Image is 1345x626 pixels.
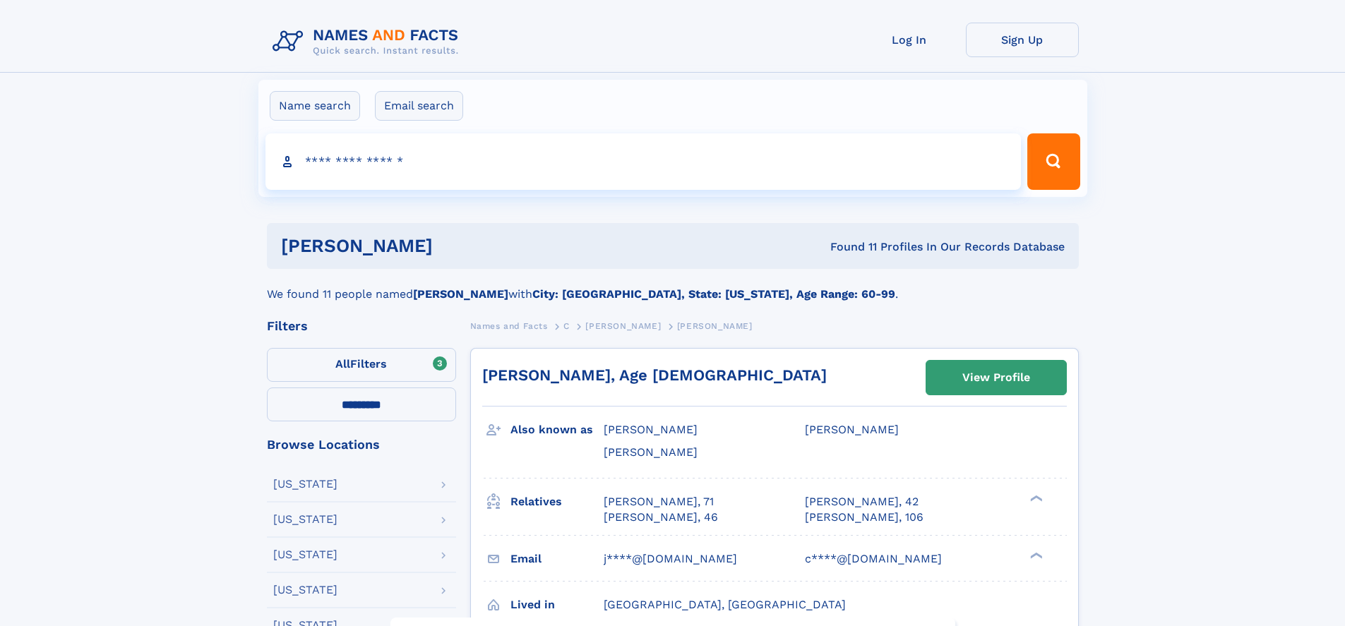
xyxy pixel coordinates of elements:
[270,91,360,121] label: Name search
[532,287,895,301] b: City: [GEOGRAPHIC_DATA], State: [US_STATE], Age Range: 60-99
[563,317,570,335] a: C
[853,23,966,57] a: Log In
[604,510,718,525] a: [PERSON_NAME], 46
[510,418,604,442] h3: Also known as
[273,478,337,490] div: [US_STATE]
[267,320,456,332] div: Filters
[335,357,350,371] span: All
[375,91,463,121] label: Email search
[482,366,827,384] a: [PERSON_NAME], Age [DEMOGRAPHIC_DATA]
[585,317,661,335] a: [PERSON_NAME]
[1027,493,1044,502] div: ❯
[585,321,661,331] span: [PERSON_NAME]
[413,287,508,301] b: [PERSON_NAME]
[805,510,923,525] a: [PERSON_NAME], 106
[267,438,456,451] div: Browse Locations
[604,494,714,510] a: [PERSON_NAME], 71
[962,361,1030,394] div: View Profile
[267,269,1079,303] div: We found 11 people named with .
[510,593,604,617] h3: Lived in
[273,549,337,560] div: [US_STATE]
[1027,550,1044,560] div: ❯
[470,317,548,335] a: Names and Facts
[604,445,698,459] span: [PERSON_NAME]
[273,514,337,525] div: [US_STATE]
[1027,133,1080,190] button: Search Button
[604,423,698,436] span: [PERSON_NAME]
[273,584,337,596] div: [US_STATE]
[510,490,604,514] h3: Relatives
[926,361,1066,395] a: View Profile
[805,423,899,436] span: [PERSON_NAME]
[631,239,1065,255] div: Found 11 Profiles In Our Records Database
[281,237,632,255] h1: [PERSON_NAME]
[265,133,1022,190] input: search input
[604,598,846,611] span: [GEOGRAPHIC_DATA], [GEOGRAPHIC_DATA]
[267,348,456,382] label: Filters
[563,321,570,331] span: C
[966,23,1079,57] a: Sign Up
[805,494,919,510] a: [PERSON_NAME], 42
[677,321,753,331] span: [PERSON_NAME]
[510,547,604,571] h3: Email
[267,23,470,61] img: Logo Names and Facts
